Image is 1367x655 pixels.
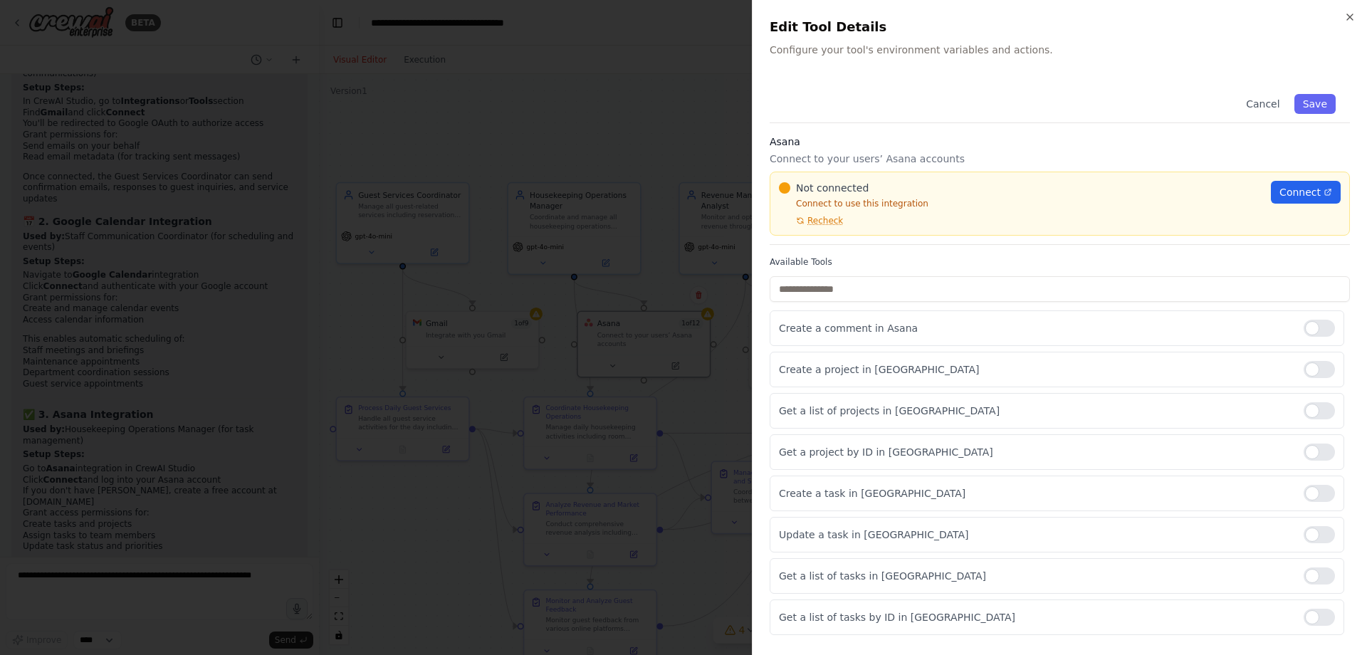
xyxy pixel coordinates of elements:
[770,256,1350,268] label: Available Tools
[770,17,1350,37] h2: Edit Tool Details
[779,445,1292,459] p: Get a project by ID in [GEOGRAPHIC_DATA]
[779,486,1292,501] p: Create a task in [GEOGRAPHIC_DATA]
[1237,94,1288,114] button: Cancel
[1294,94,1336,114] button: Save
[779,528,1292,542] p: Update a task in [GEOGRAPHIC_DATA]
[779,404,1292,418] p: Get a list of projects in [GEOGRAPHIC_DATA]
[1279,185,1321,199] span: Connect
[770,135,1350,149] h3: Asana
[779,362,1292,377] p: Create a project in [GEOGRAPHIC_DATA]
[779,610,1292,624] p: Get a list of tasks by ID in [GEOGRAPHIC_DATA]
[807,215,843,226] span: Recheck
[779,321,1292,335] p: Create a comment in Asana
[1271,181,1341,204] a: Connect
[770,43,1350,57] p: Configure your tool's environment variables and actions.
[779,215,843,226] button: Recheck
[779,569,1292,583] p: Get a list of tasks in [GEOGRAPHIC_DATA]
[770,152,1350,166] p: Connect to your users’ Asana accounts
[779,198,1262,209] p: Connect to use this integration
[796,181,869,195] span: Not connected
